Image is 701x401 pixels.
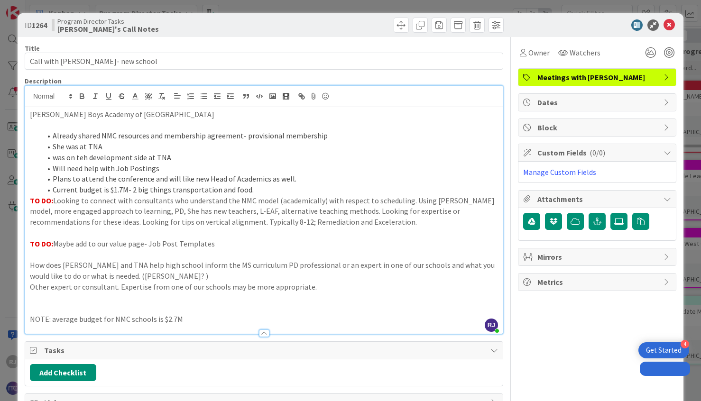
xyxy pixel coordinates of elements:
[537,251,659,263] span: Mirrors
[537,193,659,205] span: Attachments
[41,130,498,141] li: Already shared NMC resources and membership agreement- provisional membership
[30,260,498,281] p: How does [PERSON_NAME] and TNA help high school inform the MS curriculum PD professional or an ex...
[537,97,659,108] span: Dates
[537,72,659,83] span: Meetings with [PERSON_NAME]
[25,53,503,70] input: type card name here...
[57,25,159,33] b: [PERSON_NAME]'s Call Notes
[485,319,498,332] span: RJ
[57,18,159,25] span: Program Director Tasks
[44,345,486,356] span: Tasks
[41,173,498,184] li: Plans to attend the conference and will like new Head of Academics as well.
[528,47,550,58] span: Owner
[681,340,689,348] div: 4
[537,147,659,158] span: Custom Fields
[30,196,53,205] strong: TO DO:
[590,148,605,157] span: ( 0/0 )
[30,238,498,249] p: Maybe add to our value page- Job Post Templates
[25,44,40,53] label: Title
[32,20,47,30] b: 1264
[41,184,498,195] li: Current budget is $1.7M- 2 big things transportation and food.
[570,47,600,58] span: Watchers
[30,364,96,381] button: Add Checklist
[646,346,682,355] div: Get Started
[30,282,498,292] p: Other expert or consultant. Expertise from one of our schools may be more appropriate.
[537,122,659,133] span: Block
[41,141,498,152] li: She was at TNA
[25,19,47,31] span: ID
[41,163,498,174] li: Will need help with Job Postings
[30,239,53,248] strong: TO DO:
[537,276,659,288] span: Metrics
[30,314,498,325] p: NOTE: average budget for NMC schools is $2.7M
[30,109,498,120] p: [PERSON_NAME] Boys Academy of [GEOGRAPHIC_DATA]
[638,342,689,358] div: Open Get Started checklist, remaining modules: 4
[523,167,596,177] a: Manage Custom Fields
[41,152,498,163] li: was on teh development side at TNA
[30,195,498,228] p: Looking to connect with consultants who understand the NMC model (academically) with respect to s...
[25,77,62,85] span: Description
